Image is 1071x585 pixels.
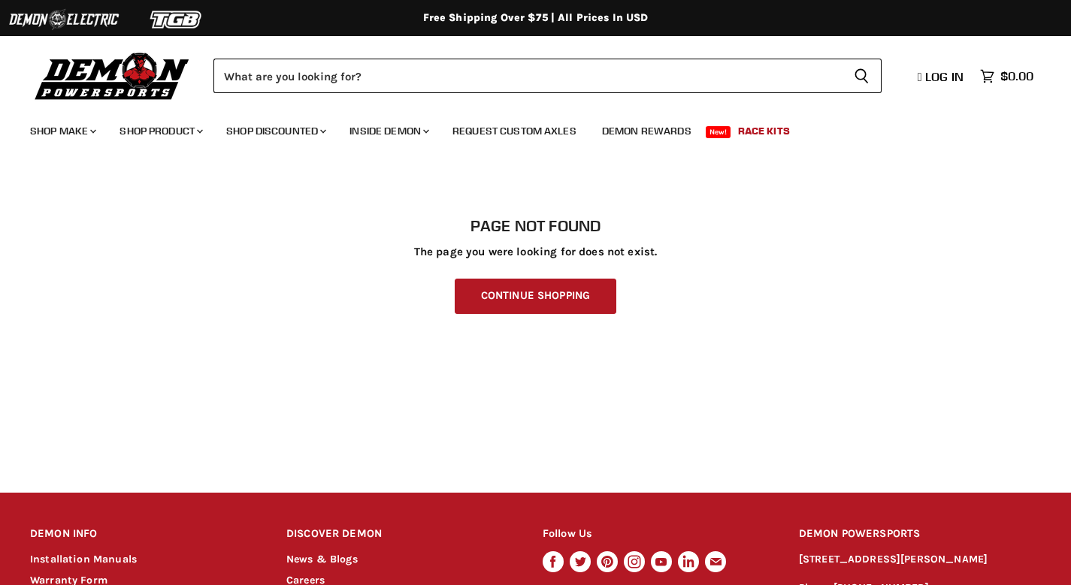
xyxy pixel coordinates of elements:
[543,517,770,552] h2: Follow Us
[727,116,801,146] a: Race Kits
[338,116,438,146] a: Inside Demon
[30,217,1041,235] h1: Page not found
[925,69,964,84] span: Log in
[30,49,195,102] img: Demon Powersports
[799,517,1041,552] h2: DEMON POWERSPORTS
[286,517,514,552] h2: DISCOVER DEMON
[842,59,882,93] button: Search
[215,116,335,146] a: Shop Discounted
[1000,69,1033,83] span: $0.00
[19,116,105,146] a: Shop Make
[911,70,973,83] a: Log in
[455,279,616,314] a: Continue Shopping
[30,517,258,552] h2: DEMON INFO
[706,126,731,138] span: New!
[30,553,137,565] a: Installation Manuals
[213,59,882,93] form: Product
[120,5,233,34] img: TGB Logo 2
[286,553,358,565] a: News & Blogs
[8,5,120,34] img: Demon Electric Logo 2
[799,551,1041,568] p: [STREET_ADDRESS][PERSON_NAME]
[30,246,1041,258] p: The page you were looking for does not exist.
[591,116,703,146] a: Demon Rewards
[213,59,842,93] input: Search
[108,116,212,146] a: Shop Product
[441,116,588,146] a: Request Custom Axles
[973,65,1041,87] a: $0.00
[19,110,1030,146] ul: Main menu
